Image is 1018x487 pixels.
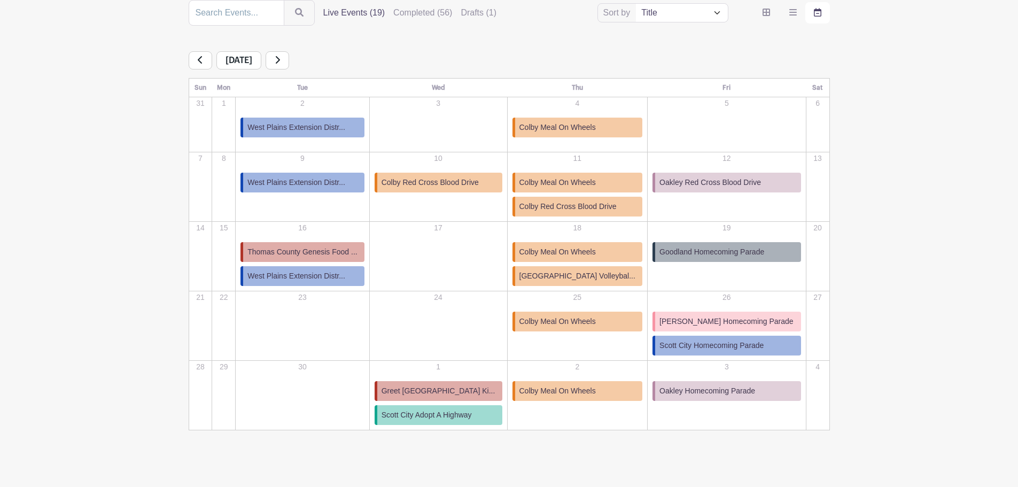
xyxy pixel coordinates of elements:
p: 13 [807,153,829,164]
p: 15 [213,222,235,234]
th: Tue [236,79,369,97]
p: 6 [807,98,829,109]
p: 4 [508,98,647,109]
span: Oakley Red Cross Blood Drive [659,177,761,188]
p: 19 [648,222,805,234]
span: Scott City Adopt A Highway [382,409,472,421]
a: Colby Meal On Wheels [512,242,643,262]
p: 11 [508,153,647,164]
p: 10 [370,153,507,164]
p: 20 [807,222,829,234]
label: Sort by [603,6,634,19]
p: 3 [648,361,805,373]
p: 16 [236,222,368,234]
a: Scott City Homecoming Parade [652,336,801,355]
a: West Plains Extension Distr... [240,118,364,137]
p: 17 [370,222,507,234]
a: Greet [GEOGRAPHIC_DATA] Ki... [375,381,502,401]
span: Oakley Homecoming Parade [659,385,755,397]
span: Colby Red Cross Blood Drive [382,177,479,188]
th: Sun [189,79,212,97]
label: Live Events (19) [323,6,385,19]
p: 12 [648,153,805,164]
a: Oakley Homecoming Parade [652,381,801,401]
p: 29 [213,361,235,373]
p: 23 [236,292,368,303]
p: 8 [213,153,235,164]
p: 3 [370,98,507,109]
p: 18 [508,222,647,234]
p: 28 [190,361,212,373]
p: 2 [236,98,368,109]
a: Scott City Adopt A Highway [375,405,502,425]
span: West Plains Extension Distr... [247,177,345,188]
span: Colby Meal On Wheels [519,316,596,327]
p: 1 [370,361,507,373]
th: Thu [507,79,648,97]
p: 31 [190,98,212,109]
span: Scott City Homecoming Parade [659,340,764,351]
span: West Plains Extension Distr... [247,122,345,133]
p: 26 [648,292,805,303]
p: 14 [190,222,212,234]
span: Goodland Homecoming Parade [659,246,764,258]
label: Drafts (1) [461,6,496,19]
a: Goodland Homecoming Parade [652,242,801,262]
a: Colby Red Cross Blood Drive [512,197,643,217]
p: 21 [190,292,212,303]
p: 5 [648,98,805,109]
a: Oakley Red Cross Blood Drive [652,173,801,192]
a: [GEOGRAPHIC_DATA] Volleybal... [512,266,643,286]
a: Colby Meal On Wheels [512,118,643,137]
span: [PERSON_NAME] Homecoming Parade [659,316,794,327]
a: West Plains Extension Distr... [240,173,364,192]
a: Colby Meal On Wheels [512,312,643,331]
span: [DATE] [216,51,261,69]
span: Colby Meal On Wheels [519,246,596,258]
a: West Plains Extension Distr... [240,266,364,286]
a: [PERSON_NAME] Homecoming Parade [652,312,801,331]
span: Colby Red Cross Blood Drive [519,201,617,212]
p: 9 [236,153,368,164]
a: Colby Meal On Wheels [512,173,643,192]
p: 1 [213,98,235,109]
span: West Plains Extension Distr... [247,270,345,282]
span: Colby Meal On Wheels [519,385,596,397]
div: order and view [754,2,830,24]
p: 24 [370,292,507,303]
a: Colby Red Cross Blood Drive [375,173,502,192]
p: 27 [807,292,829,303]
span: Colby Meal On Wheels [519,177,596,188]
th: Mon [212,79,236,97]
p: 30 [236,361,368,373]
span: [GEOGRAPHIC_DATA] Volleybal... [519,270,635,282]
label: Completed (56) [393,6,452,19]
p: 25 [508,292,647,303]
th: Sat [806,79,829,97]
p: 2 [508,361,647,373]
th: Wed [369,79,507,97]
p: 22 [213,292,235,303]
p: 4 [807,361,829,373]
span: Thomas County Genesis Food ... [247,246,357,258]
p: 7 [190,153,212,164]
span: Colby Meal On Wheels [519,122,596,133]
a: Thomas County Genesis Food ... [240,242,364,262]
div: filters [323,6,506,19]
a: Colby Meal On Wheels [512,381,643,401]
span: Greet [GEOGRAPHIC_DATA] Ki... [382,385,495,397]
th: Fri [648,79,806,97]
